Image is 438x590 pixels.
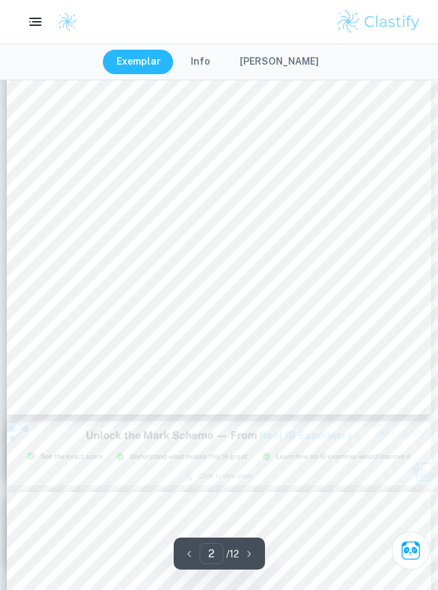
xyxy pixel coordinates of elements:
[335,8,422,35] img: Clastify logo
[57,12,78,32] img: Clastify logo
[392,531,430,570] button: Ask Clai
[177,50,223,74] button: Info
[226,50,332,74] button: [PERSON_NAME]
[49,12,78,32] a: Clastify logo
[226,546,239,561] p: / 12
[103,50,174,74] button: Exemplar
